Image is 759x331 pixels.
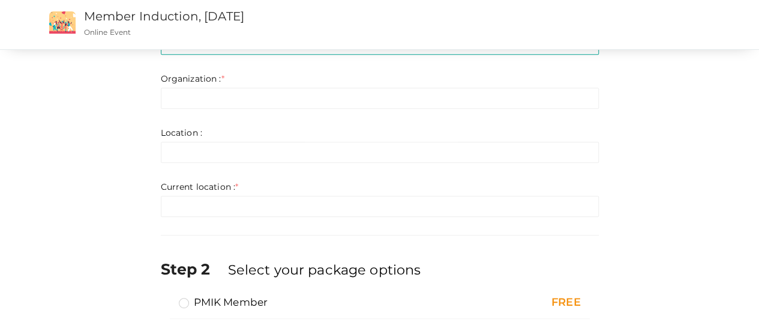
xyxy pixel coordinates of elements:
label: Step 2 [161,258,226,280]
a: Member Induction, [DATE] [84,9,244,23]
label: Location : [161,127,202,139]
img: event2.png [49,11,76,34]
label: PMIK Member [179,295,268,309]
div: FREE [461,295,580,311]
p: Online Event [84,27,464,37]
label: Current location : [161,181,239,193]
label: Select your package options [227,260,421,279]
label: Organization : [161,73,224,85]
